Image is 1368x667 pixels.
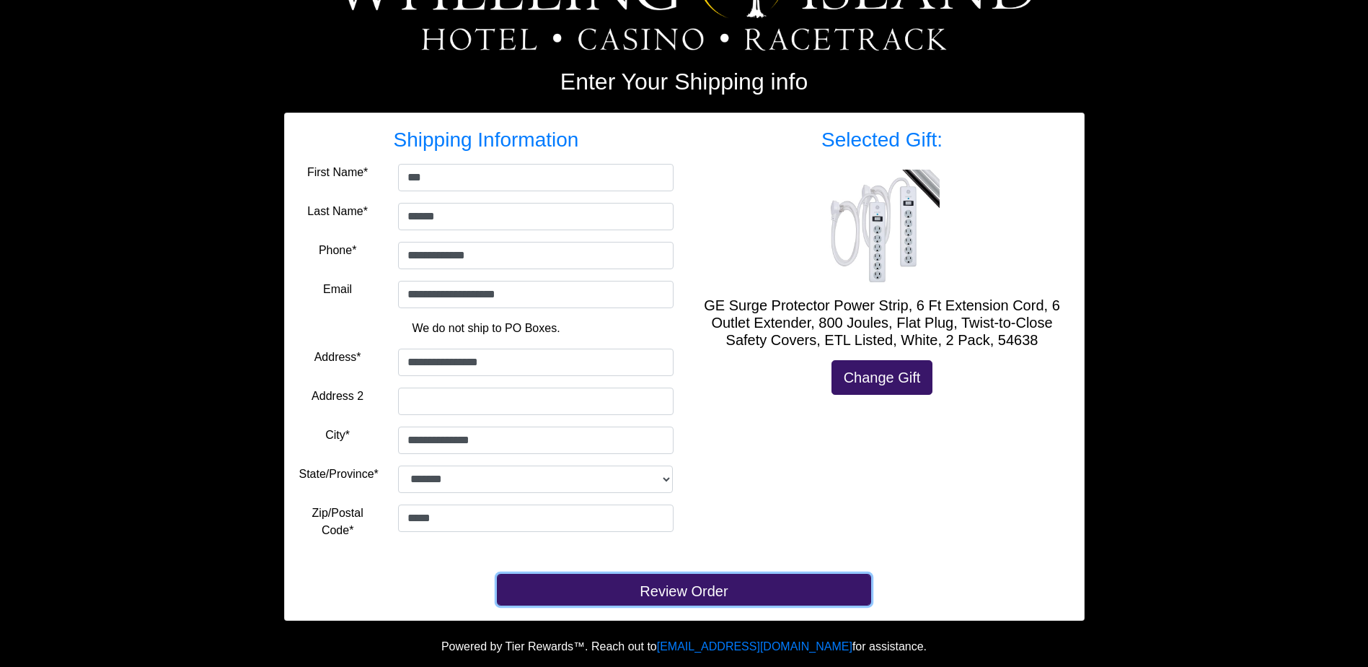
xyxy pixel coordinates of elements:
h3: Shipping Information [299,128,674,152]
h5: GE Surge Protector Power Strip, 6 Ft Extension Cord, 6 Outlet Extender, 800 Joules, Flat Plug, Tw... [695,297,1069,349]
span: Powered by Tier Rewards™. Reach out to for assistance. [441,640,927,653]
label: State/Province* [299,466,379,483]
button: Review Order [497,574,871,606]
label: City* [325,427,350,444]
h2: Enter Your Shipping info [284,68,1085,95]
label: Address* [314,349,361,366]
label: Address 2 [312,388,363,405]
label: First Name* [307,164,368,181]
p: We do not ship to PO Boxes. [310,320,663,337]
label: Last Name* [307,203,368,220]
h3: Selected Gift: [695,128,1069,152]
label: Phone* [319,242,357,259]
img: GE Surge Protector Power Strip, 6 Ft Extension Cord, 6 Outlet Extender, 800 Joules, Flat Plug, Tw... [824,170,940,285]
a: [EMAIL_ADDRESS][DOMAIN_NAME] [657,640,852,653]
label: Email [323,281,352,298]
label: Zip/Postal Code* [299,505,376,539]
a: Change Gift [831,360,933,395]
